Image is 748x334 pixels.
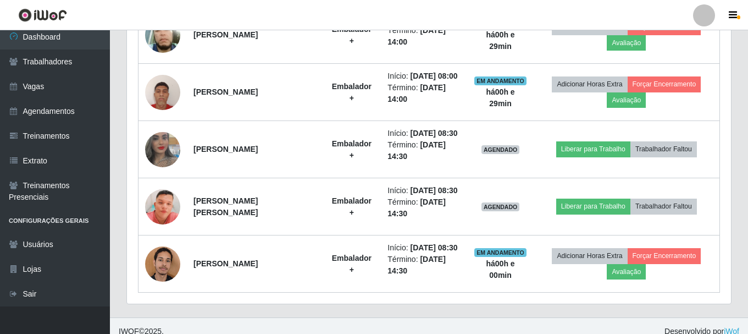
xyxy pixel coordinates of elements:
strong: Embalador + [332,254,372,274]
button: Forçar Encerramento [628,76,701,92]
img: CoreUI Logo [18,8,67,22]
button: Liberar para Trabalho [556,199,630,214]
strong: [PERSON_NAME] [193,30,258,39]
strong: há 00 h e 00 min [486,259,514,280]
button: Avaliação [607,35,646,51]
button: Avaliação [607,92,646,108]
img: 1653531676872.jpeg [145,118,180,181]
button: Forçar Encerramento [628,248,701,264]
button: Trabalhador Faltou [630,199,697,214]
button: Avaliação [607,264,646,280]
img: 1744412186604.jpeg [145,167,180,247]
button: Liberar para Trabalho [556,141,630,157]
strong: há 00 h e 29 min [486,87,514,108]
strong: [PERSON_NAME] [193,145,258,154]
strong: [PERSON_NAME] [PERSON_NAME] [193,196,258,217]
strong: Embalador + [332,82,372,102]
li: Término: [387,82,461,105]
li: Início: [387,185,461,196]
img: 1673493072415.jpeg [145,14,180,56]
time: [DATE] 08:00 [411,72,458,80]
li: Término: [387,25,461,48]
button: Adicionar Horas Extra [552,248,627,264]
li: Início: [387,128,461,139]
strong: há 00 h e 29 min [486,30,514,51]
time: [DATE] 08:30 [411,186,458,195]
li: Início: [387,242,461,254]
li: Término: [387,196,461,220]
li: Término: [387,254,461,277]
span: AGENDADO [481,145,520,154]
strong: Embalador + [332,25,372,45]
strong: Embalador + [332,139,372,160]
time: [DATE] 08:30 [411,129,458,138]
span: AGENDADO [481,202,520,211]
span: EM ANDAMENTO [474,248,527,257]
time: [DATE] 08:30 [411,243,458,252]
strong: Embalador + [332,196,372,217]
span: EM ANDAMENTO [474,76,527,85]
button: Adicionar Horas Extra [552,76,627,92]
li: Término: [387,139,461,162]
strong: [PERSON_NAME] [193,259,258,268]
strong: [PERSON_NAME] [193,87,258,96]
img: 1709472151411.jpeg [145,69,180,116]
li: Início: [387,70,461,82]
button: Trabalhador Faltou [630,141,697,157]
img: 1736790726296.jpeg [145,240,180,287]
